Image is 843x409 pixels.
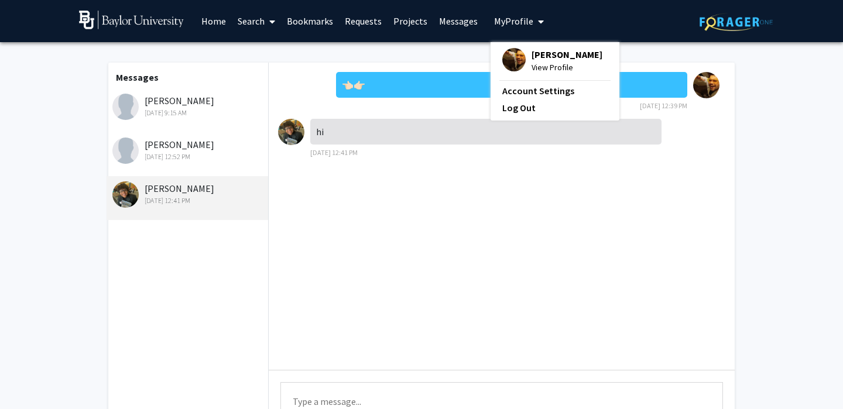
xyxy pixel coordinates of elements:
[502,48,526,71] img: Profile Picture
[532,61,602,74] span: View Profile
[494,15,533,27] span: My Profile
[339,1,388,42] a: Requests
[278,119,304,145] img: Joseph Naylor III
[502,84,608,98] a: Account Settings
[281,1,339,42] a: Bookmarks
[112,138,265,162] div: [PERSON_NAME]
[433,1,484,42] a: Messages
[502,101,608,115] a: Log Out
[79,11,184,29] img: Baylor University Logo
[388,1,433,42] a: Projects
[310,119,662,145] div: hi
[116,71,159,83] b: Messages
[640,101,687,110] span: [DATE] 12:39 PM
[310,148,358,157] span: [DATE] 12:41 PM
[112,138,139,164] img: Dwayne Simmons
[9,356,50,400] iframe: Chat
[196,1,232,42] a: Home
[502,48,602,74] div: Profile Picture[PERSON_NAME]View Profile
[112,195,265,206] div: [DATE] 12:41 PM
[112,94,265,118] div: [PERSON_NAME]
[232,1,281,42] a: Search
[700,13,773,31] img: ForagerOne Logo
[693,72,719,98] img: Steven Podczerwinski
[336,72,687,98] div: 👈🏻👉🏻
[112,181,139,208] img: Joseph Naylor III
[532,48,602,61] span: [PERSON_NAME]
[112,152,265,162] div: [DATE] 12:52 PM
[112,94,139,120] img: Tamarah Adair
[112,108,265,118] div: [DATE] 9:15 AM
[112,181,265,206] div: [PERSON_NAME]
